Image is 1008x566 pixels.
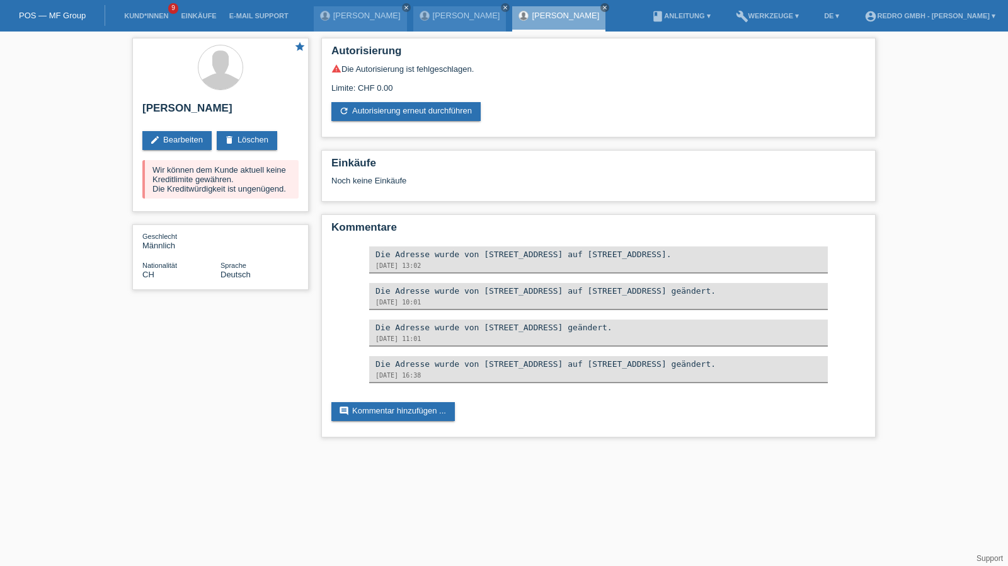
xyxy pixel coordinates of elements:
[142,270,154,279] span: Schweiz
[331,64,341,74] i: warning
[223,12,295,20] a: E-Mail Support
[142,131,212,150] a: editBearbeiten
[375,250,822,259] div: Die Adresse wurde von [STREET_ADDRESS] auf [STREET_ADDRESS].
[645,12,716,20] a: bookAnleitung ▾
[333,11,401,20] a: [PERSON_NAME]
[220,270,251,279] span: Deutsch
[150,135,160,145] i: edit
[224,135,234,145] i: delete
[730,12,806,20] a: buildWerkzeuge ▾
[331,402,455,421] a: commentKommentar hinzufügen ...
[217,131,277,150] a: deleteLöschen
[142,102,299,121] h2: [PERSON_NAME]
[651,10,664,23] i: book
[331,221,866,240] h2: Kommentare
[294,41,306,54] a: star
[502,4,508,11] i: close
[168,3,178,14] span: 9
[142,262,177,269] span: Nationalität
[375,335,822,342] div: [DATE] 11:01
[331,176,866,195] div: Noch keine Einkäufe
[864,10,877,23] i: account_circle
[331,157,866,176] h2: Einkäufe
[433,11,500,20] a: [PERSON_NAME]
[175,12,222,20] a: Einkäufe
[339,106,349,116] i: refresh
[375,262,822,269] div: [DATE] 13:02
[220,262,246,269] span: Sprache
[818,12,845,20] a: DE ▾
[142,160,299,199] div: Wir können dem Kunde aktuell keine Kreditlimite gewähren. Die Kreditwürdigkeit ist ungenügend.
[976,554,1003,563] a: Support
[19,11,86,20] a: POS — MF Group
[375,299,822,306] div: [DATE] 10:01
[375,323,822,332] div: Die Adresse wurde von [STREET_ADDRESS] geändert.
[375,286,822,296] div: Die Adresse wurde von [STREET_ADDRESS] auf [STREET_ADDRESS] geändert.
[331,64,866,74] div: Die Autorisierung ist fehlgeschlagen.
[331,45,866,64] h2: Autorisierung
[118,12,175,20] a: Kund*innen
[532,11,599,20] a: [PERSON_NAME]
[142,231,220,250] div: Männlich
[600,3,609,12] a: close
[331,74,866,93] div: Limite: CHF 0.00
[602,4,608,11] i: close
[375,372,822,379] div: [DATE] 16:38
[142,233,177,240] span: Geschlecht
[331,102,481,121] a: refreshAutorisierung erneut durchführen
[375,359,822,369] div: Die Adresse wurde von [STREET_ADDRESS] auf [STREET_ADDRESS] geändert.
[403,4,409,11] i: close
[294,41,306,52] i: star
[736,10,748,23] i: build
[501,3,510,12] a: close
[858,12,1002,20] a: account_circleRedro GmbH - [PERSON_NAME] ▾
[339,406,349,416] i: comment
[402,3,411,12] a: close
